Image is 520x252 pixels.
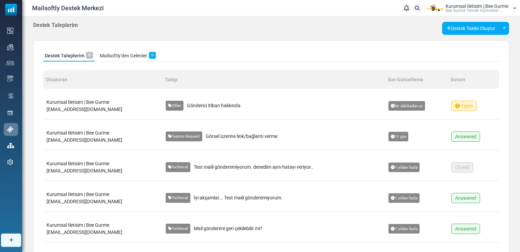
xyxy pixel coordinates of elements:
[451,162,473,172] span: Closed
[451,224,480,234] span: Answered
[385,70,448,89] th: Son Güncelleme
[46,137,122,143] span: [EMAIL_ADDRESS][DOMAIN_NAME]
[7,159,13,165] img: settings-icon.svg
[446,9,503,13] span: Bee Gurme Yemek Hizmetleri ...
[98,50,158,61] a: Mailsoftly'den Gelenler0
[427,3,444,13] img: User Logo
[46,130,109,136] span: Kurumsal Iletisim | Bee Gurme
[149,52,156,59] span: 0
[451,193,480,203] span: Answered
[7,28,13,34] img: dashboard-icon.svg
[166,131,202,141] span: Feature Request
[46,107,122,112] span: [EMAIL_ADDRESS][DOMAIN_NAME]
[46,161,109,166] span: Kurumsal Iletisim | Bee Gurme
[427,3,517,13] a: User Logo Kurumsal Iletisim | Bee Gurme Bee Gurme Yemek Hizmetleri ...
[33,22,78,28] h5: Destek Taleplerim
[448,70,499,89] th: Durum
[446,4,508,9] span: Kurumsal Iletisim | Bee Gurme
[7,75,13,82] img: email-templates-icon.svg
[7,126,13,132] img: support-icon-active.svg
[86,52,93,59] span: 8
[162,70,385,89] th: Talep
[388,101,425,111] span: bir dakikadan az
[166,101,183,111] span: Other
[46,192,109,197] span: Kurumsal Iletisim | Bee Gurme
[6,60,14,65] img: contacts-icon.svg
[451,131,480,142] span: Answered
[7,110,13,116] img: landing_pages.svg
[43,70,162,89] th: Oluşturan
[166,224,190,234] span: Technical
[46,222,109,228] span: Kurumsal Iletisim | Bee Gurme
[388,193,420,203] span: 1 yıldan fazla
[7,44,13,50] img: campaigns-icon.png
[206,133,277,140] span: Görsel üzerine link/bağlantı verme
[194,194,283,201] span: İyi akşamlar... Test maili gönderemiyorum.
[46,199,122,204] span: [EMAIL_ADDRESS][DOMAIN_NAME]
[451,101,477,111] span: Open
[5,4,17,16] img: mailsoftly_icon_blue_white.svg
[46,229,122,235] span: [EMAIL_ADDRESS][DOMAIN_NAME]
[388,224,420,234] span: 1 yıldan fazla
[194,164,313,171] span: Test maili gönderemiyorum. denedim aynı hatayı veriyor..
[46,168,122,173] span: [EMAIL_ADDRESS][DOMAIN_NAME]
[7,92,15,100] img: workflow.svg
[46,99,109,105] span: Kurumsal Iletisim | Bee Gurme
[388,163,420,172] span: 1 yıldan fazla
[32,3,104,13] span: Mailsoftly Destek Merkezi
[388,132,409,141] span: 11 gün
[166,162,190,172] span: Technical
[442,22,500,35] button: Destek Talebi Oluştur
[43,50,95,61] a: Destek Taleplerim8
[194,225,262,232] span: Mail gönderimi geri çekilebilir mi?
[166,193,190,203] span: Technical
[187,102,241,109] span: Gönderici itibarı hakkında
